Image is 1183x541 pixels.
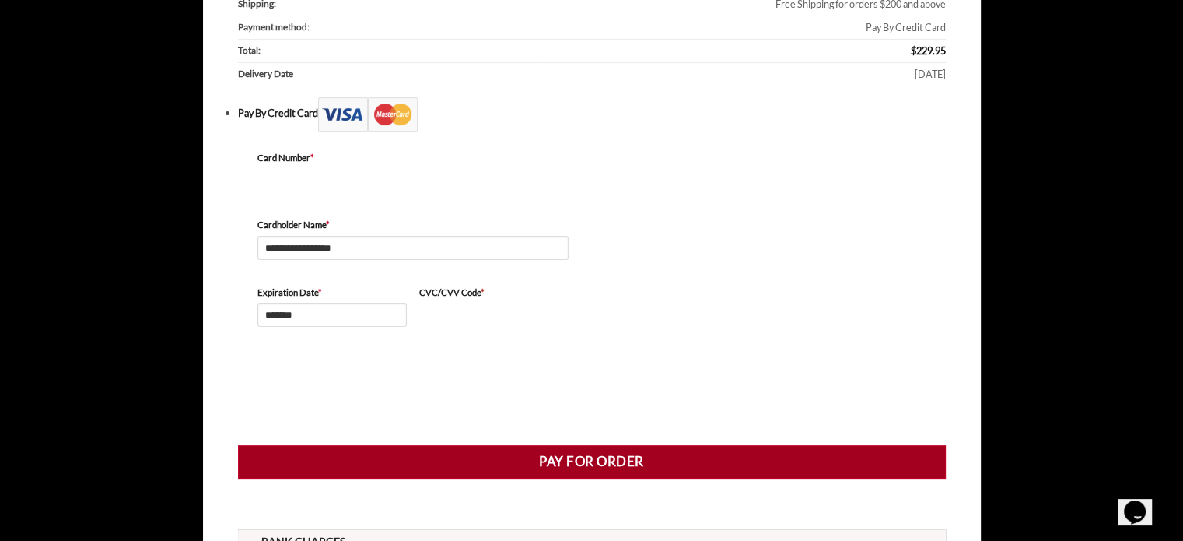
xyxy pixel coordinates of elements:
bdi: 229.95 [911,44,946,57]
abbr: required [318,287,322,297]
abbr: required [481,287,485,297]
span: $ [911,44,916,57]
th: Delivery Date [238,63,539,86]
label: Expiration Date [257,286,407,300]
td: Pay By Credit Card [539,16,946,40]
label: Card Number [257,151,569,165]
abbr: required [310,153,314,163]
th: Total: [238,40,539,63]
label: Cardholder Name [257,218,569,232]
td: [DATE] [539,63,946,86]
label: Pay By Credit Card [238,107,418,119]
iframe: chat widget [1118,479,1167,525]
img: Checkout [318,97,418,132]
label: CVC/CVV Code [419,286,569,300]
button: Pay for order [238,445,946,478]
abbr: required [326,220,330,230]
th: Payment method: [238,16,539,40]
